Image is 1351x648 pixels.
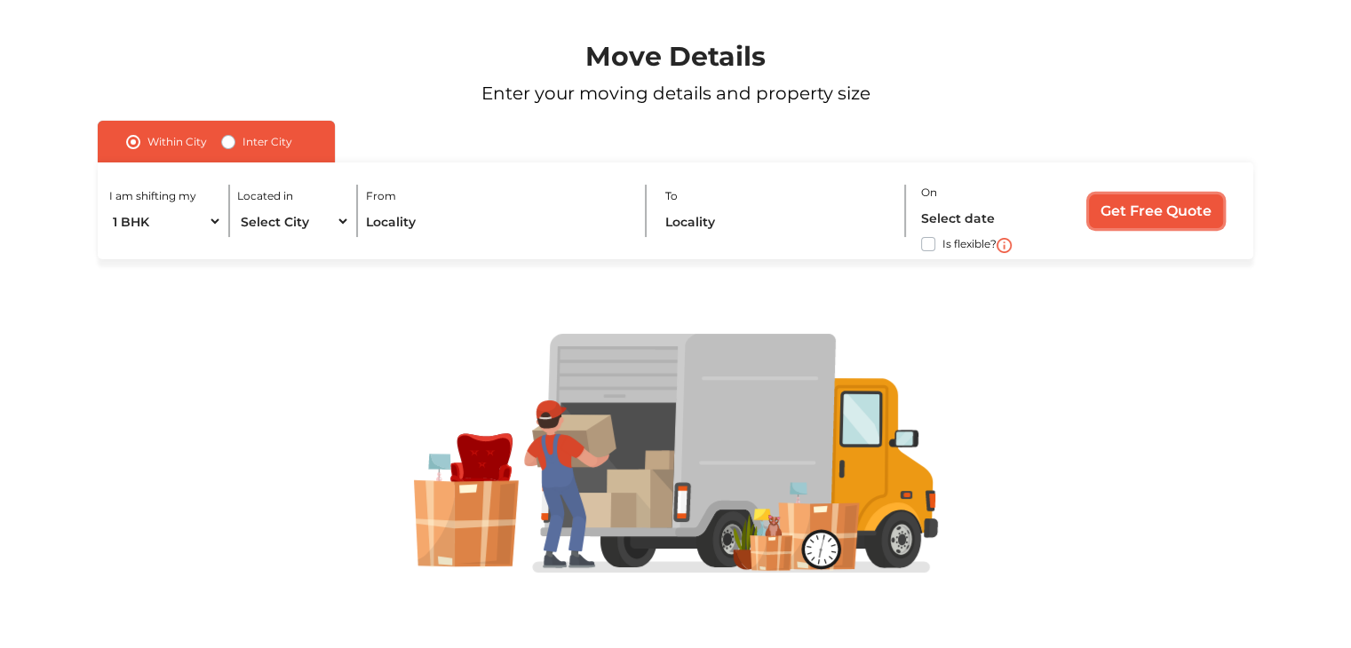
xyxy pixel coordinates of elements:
[664,206,891,237] input: Locality
[237,188,293,204] label: Located in
[997,238,1012,253] img: i
[109,188,196,204] label: I am shifting my
[366,188,396,204] label: From
[54,80,1297,107] p: Enter your moving details and property size
[1089,194,1223,228] input: Get Free Quote
[921,202,1054,233] input: Select date
[942,233,997,252] label: Is flexible?
[921,185,937,201] label: On
[54,41,1297,73] h1: Move Details
[147,131,207,153] label: Within City
[242,131,292,153] label: Inter City
[366,206,631,237] input: Locality
[664,188,677,204] label: To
